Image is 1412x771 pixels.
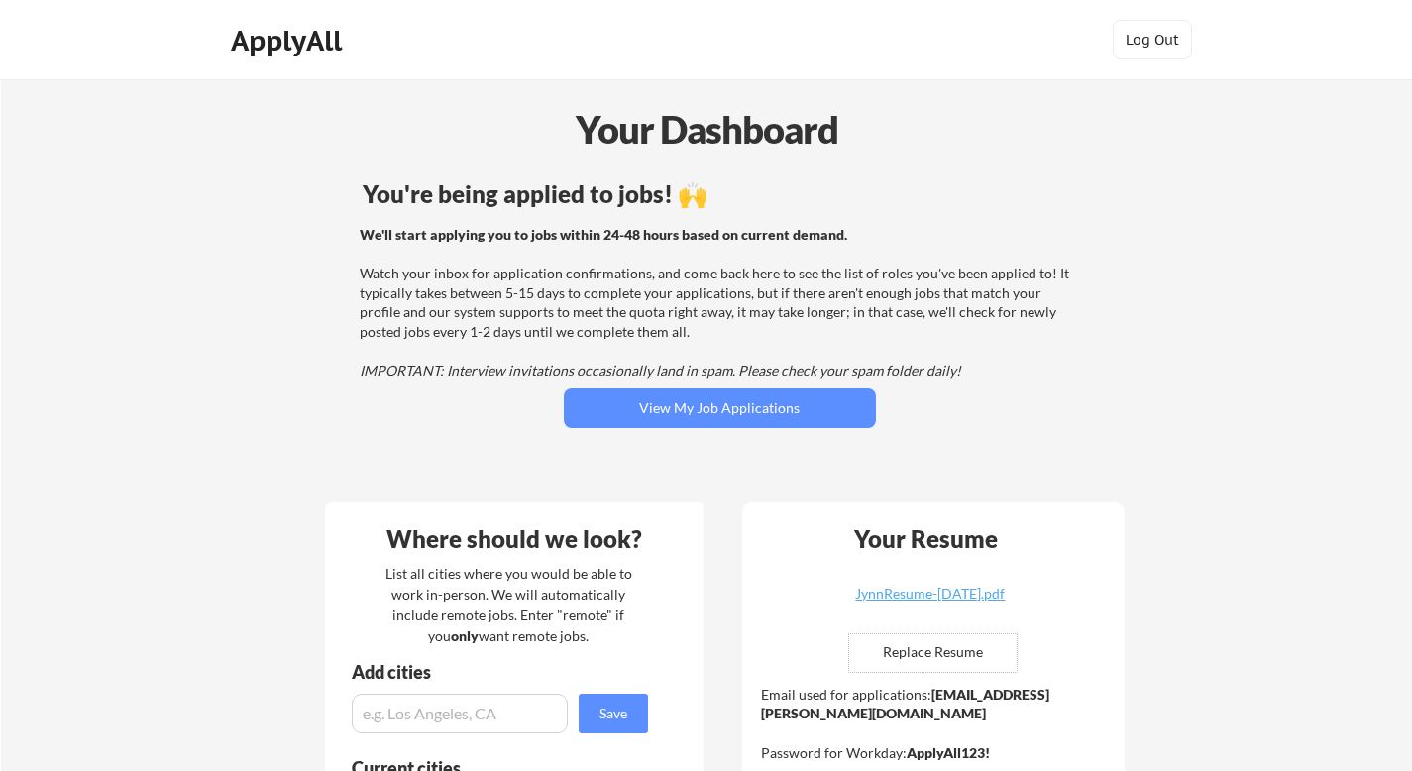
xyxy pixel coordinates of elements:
input: e.g. Los Angeles, CA [352,694,568,733]
strong: We'll start applying you to jobs within 24-48 hours based on current demand. [360,226,847,243]
a: JynnResume-[DATE].pdf [813,587,1048,617]
div: Your Resume [828,527,1025,551]
strong: only [451,627,479,644]
button: View My Job Applications [564,388,876,428]
div: You're being applied to jobs! 🙌 [363,182,1077,206]
div: Where should we look? [330,527,699,551]
button: Log Out [1113,20,1192,59]
strong: [EMAIL_ADDRESS][PERSON_NAME][DOMAIN_NAME] [761,686,1049,722]
em: IMPORTANT: Interview invitations occasionally land in spam. Please check your spam folder daily! [360,362,961,379]
div: ApplyAll [231,24,348,57]
div: Watch your inbox for application confirmations, and come back here to see the list of roles you'v... [360,225,1074,381]
button: Save [579,694,648,733]
div: JynnResume-[DATE].pdf [813,587,1048,601]
div: Your Dashboard [2,101,1412,158]
strong: ApplyAll123! [907,744,990,761]
div: List all cities where you would be able to work in-person. We will automatically include remote j... [373,563,645,646]
div: Add cities [352,663,653,681]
